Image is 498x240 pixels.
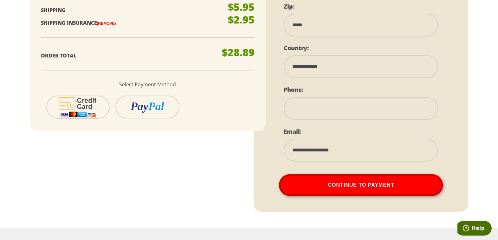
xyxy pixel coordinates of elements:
[115,96,179,118] button: PayPal
[228,15,255,25] p: $2.95
[284,128,301,135] label: Email:
[148,100,164,113] i: Pal
[97,21,116,26] a: (Remove)
[279,174,443,196] button: Continue To Payment
[222,47,255,57] p: $28.89
[284,44,309,52] label: Country:
[41,51,217,60] p: Order Total
[41,18,217,28] p: Shipping Insurance
[284,3,294,10] label: Zip:
[284,86,303,93] label: Phone:
[131,100,148,113] i: Pay
[41,6,217,15] p: Shipping
[228,2,255,12] p: $5.95
[41,80,255,89] p: Select Payment Method
[55,96,101,118] img: cc-icon-2.svg
[457,221,492,237] iframe: Opens a widget where you can find more information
